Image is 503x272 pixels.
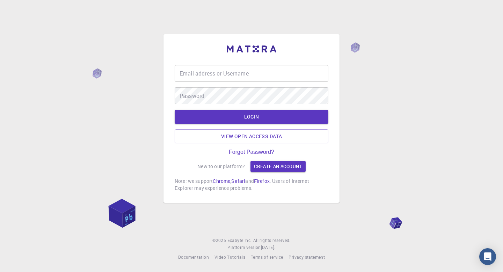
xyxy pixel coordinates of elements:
a: Create an account [250,161,305,172]
span: © 2025 [212,237,227,244]
a: Firefox [254,178,270,184]
a: Safari [231,178,245,184]
a: View open access data [175,129,328,143]
p: Note: we support , and . Users of Internet Explorer may experience problems. [175,178,328,192]
a: Forgot Password? [229,149,274,155]
span: Terms of service [251,254,283,260]
p: New to our platform? [197,163,245,170]
a: Documentation [178,254,209,261]
span: Exabyte Inc. [227,237,252,243]
span: [DATE] . [261,244,276,250]
a: [DATE]. [261,244,276,251]
a: Chrome [213,178,230,184]
button: LOGIN [175,110,328,124]
span: Platform version [227,244,261,251]
a: Exabyte Inc. [227,237,252,244]
span: Video Tutorials [214,254,245,260]
span: Documentation [178,254,209,260]
span: Privacy statement [289,254,325,260]
a: Video Tutorials [214,254,245,261]
a: Privacy statement [289,254,325,261]
a: Terms of service [251,254,283,261]
span: All rights reserved. [253,237,291,244]
div: Open Intercom Messenger [479,248,496,265]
